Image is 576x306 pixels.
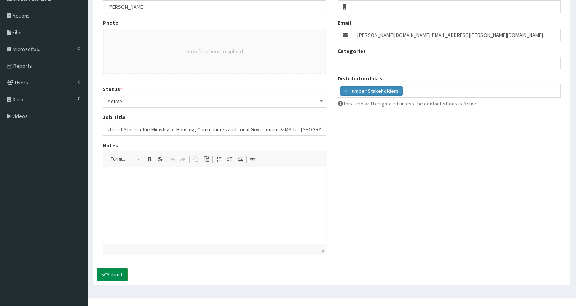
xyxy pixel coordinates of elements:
li: Humber Stakeholders [340,86,403,96]
label: Job Title [103,113,126,121]
a: Undo (Ctrl+Z) [167,154,178,164]
span: Active [108,96,321,107]
a: Paste (Ctrl+V) [201,154,212,164]
a: Image [235,154,246,164]
iframe: Rich Text Editor, notes [103,167,326,244]
span: Microsoft365 [13,46,42,53]
span: Videos [12,113,28,120]
span: Xero [13,96,23,103]
label: Photo [103,19,119,27]
button: Drop files here to upload [186,48,243,55]
a: Bold (Ctrl+B) [144,154,155,164]
span: Actions [13,12,30,19]
a: Insert/Remove Numbered List [214,154,224,164]
label: Distribution Lists [338,75,382,82]
span: Active [103,95,326,108]
button: Submit [97,268,128,281]
span: Drag to resize [321,249,324,252]
span: Format [107,154,133,164]
a: Strike Through [155,154,165,164]
span: Files [12,29,23,36]
a: Link (Ctrl+L) [247,154,258,164]
label: Status [103,85,122,93]
p: This field will be ignored unless the contact status is Active. [338,100,561,107]
label: Categories [338,47,366,55]
span: Users [15,79,28,86]
a: Insert/Remove Bulleted List [224,154,235,164]
label: Notes [103,142,118,149]
a: Redo (Ctrl+Y) [178,154,188,164]
label: Email [338,19,351,27]
span: × [344,87,347,95]
a: Copy (Ctrl+C) [190,154,201,164]
a: Format [106,154,143,164]
span: Reports [13,62,32,69]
